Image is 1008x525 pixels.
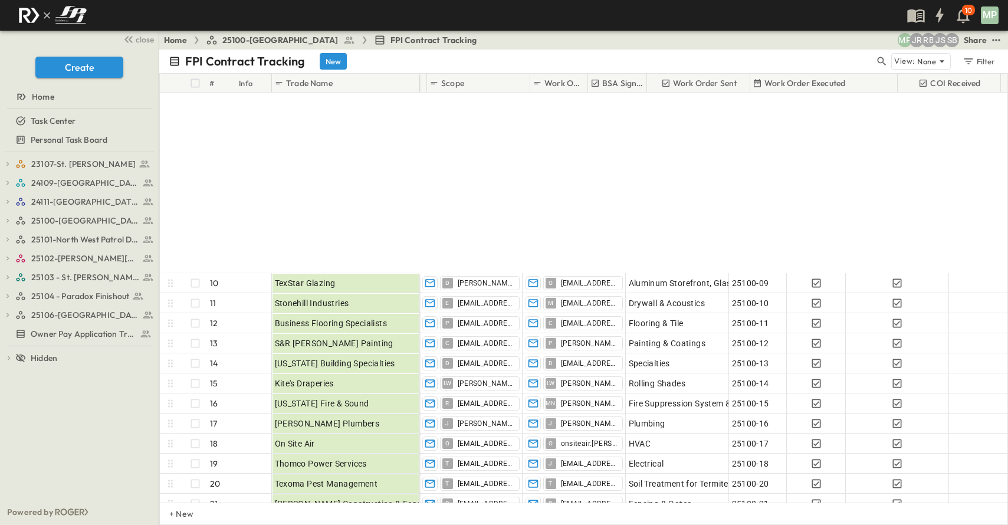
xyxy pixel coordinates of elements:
div: Info [237,74,272,93]
span: 25100-11 [732,317,769,329]
span: [EMAIL_ADDRESS][DOMAIN_NAME] [561,298,618,308]
span: Personal Task Board [31,134,107,146]
div: 24111-[GEOGRAPHIC_DATA]test [2,192,156,211]
span: [PERSON_NAME] [561,399,618,408]
span: [PERSON_NAME] [458,379,514,388]
button: close [119,31,156,47]
p: Work Order Sent [673,77,737,89]
a: 24111-[GEOGRAPHIC_DATA] [15,193,154,210]
span: 25100-17 [732,438,769,449]
span: Soil Treatment for Termite Control [629,478,760,490]
span: [PERSON_NAME] [561,379,618,388]
span: Plumbing [629,418,665,429]
span: [PERSON_NAME] Construction & Fence [275,498,426,510]
span: 25106-St. Andrews Parking Lot [31,309,139,321]
span: Task Center [31,115,75,127]
div: Regina Barnett (rbarnett@fpibuilders.com) [921,33,935,47]
span: 25100-[GEOGRAPHIC_DATA] [222,34,339,46]
span: [EMAIL_ADDRESS][DOMAIN_NAME] [561,278,618,288]
span: Fencing & Gates [629,498,692,510]
span: [EMAIL_ADDRESS][DOMAIN_NAME] [561,459,618,468]
img: c8d7d1ed905e502e8f77bf7063faec64e13b34fdb1f2bdd94b0e311fc34f8000.png [14,3,91,28]
p: 12 [210,317,218,329]
p: Trade Name [286,77,333,89]
span: [US_STATE] Building Specialties [275,357,395,369]
span: Aluminum Storefront, Glass & Glazing [629,277,774,289]
a: 25100-Vanguard Prep School [15,212,154,229]
div: 25100-Vanguard Prep Schooltest [2,211,156,230]
a: 25106-St. Andrews Parking Lot [15,307,154,323]
span: 25100-20 [732,478,769,490]
p: Work Order # [544,77,582,89]
button: test [989,33,1003,47]
span: [PERSON_NAME][EMAIL_ADDRESS][DOMAIN_NAME] [561,339,618,348]
span: Fire Suppression System & Fire Alarm System [629,398,803,409]
span: [EMAIL_ADDRESS][DOMAIN_NAME] [458,479,514,488]
div: Jayden Ramirez (jramirez@fpibuilders.com) [910,33,924,47]
span: [EMAIL_ADDRESS][DOMAIN_NAME] [458,319,514,328]
span: Hidden [31,352,57,364]
span: Thomco Power Services [275,458,367,470]
div: Filter [962,55,996,68]
span: O [549,283,553,283]
span: 25100-15 [732,398,769,409]
span: [EMAIL_ADDRESS][DOMAIN_NAME] [458,459,514,468]
span: 25102-Christ The Redeemer Anglican Church [31,252,139,264]
span: 25101-North West Patrol Division [31,234,139,245]
span: E [445,303,449,303]
p: 10 [965,6,972,15]
span: 23107-St. [PERSON_NAME] [31,158,136,170]
span: 25100-09 [732,277,769,289]
div: # [207,74,237,93]
span: 25100-16 [732,418,769,429]
button: Create [35,57,123,78]
div: Owner Pay Application Trackingtest [2,324,156,343]
div: 24109-St. Teresa of Calcutta Parish Halltest [2,173,156,192]
p: 10 [210,277,218,289]
p: 15 [210,378,218,389]
div: Monica Pruteanu (mpruteanu@fpibuilders.com) [898,33,912,47]
a: FPI Contract Tracking [374,34,477,46]
span: [EMAIL_ADDRESS][DOMAIN_NAME] [458,499,514,508]
span: Rolling Shades [629,378,686,389]
button: New [320,53,347,70]
div: 25106-St. Andrews Parking Lottest [2,306,156,324]
button: Filter [958,53,999,70]
div: Jesse Sullivan (jsullivan@fpibuilders.com) [933,33,947,47]
nav: breadcrumbs [164,34,484,46]
span: 25104 - Paradox Finishout [31,290,129,302]
span: [PERSON_NAME][EMAIL_ADDRESS][DOMAIN_NAME] [458,278,514,288]
div: Sterling Barnett (sterling@fpibuilders.com) [945,33,959,47]
span: 25100-13 [732,357,769,369]
div: # [209,67,214,100]
span: 25100-18 [732,458,769,470]
div: Share [964,34,987,46]
p: 14 [210,357,218,369]
p: 16 [210,398,218,409]
span: Flooring & Tile [629,317,684,329]
div: 25104 - Paradox Finishouttest [2,287,156,306]
span: Home [32,91,54,103]
span: Kite's Draperies [275,378,334,389]
span: [EMAIL_ADDRESS][DOMAIN_NAME] [458,339,514,348]
span: [EMAIL_ADDRESS][DOMAIN_NAME] [561,319,618,328]
span: Stonehill Industries [275,297,349,309]
span: [EMAIL_ADDRESS][PERSON_NAME][DOMAIN_NAME] [561,359,618,368]
span: [EMAIL_ADDRESS][DOMAIN_NAME] [561,479,618,488]
span: 24111-[GEOGRAPHIC_DATA] [31,196,139,208]
a: 25104 - Paradox Finishout [15,288,154,304]
a: 23107-St. [PERSON_NAME] [15,156,154,172]
span: D [445,283,449,283]
span: [EMAIL_ADDRESS][DOMAIN_NAME] [561,499,618,508]
div: 23107-St. [PERSON_NAME]test [2,155,156,173]
span: S&R [PERSON_NAME] Painting [275,337,393,349]
p: 19 [210,458,218,470]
